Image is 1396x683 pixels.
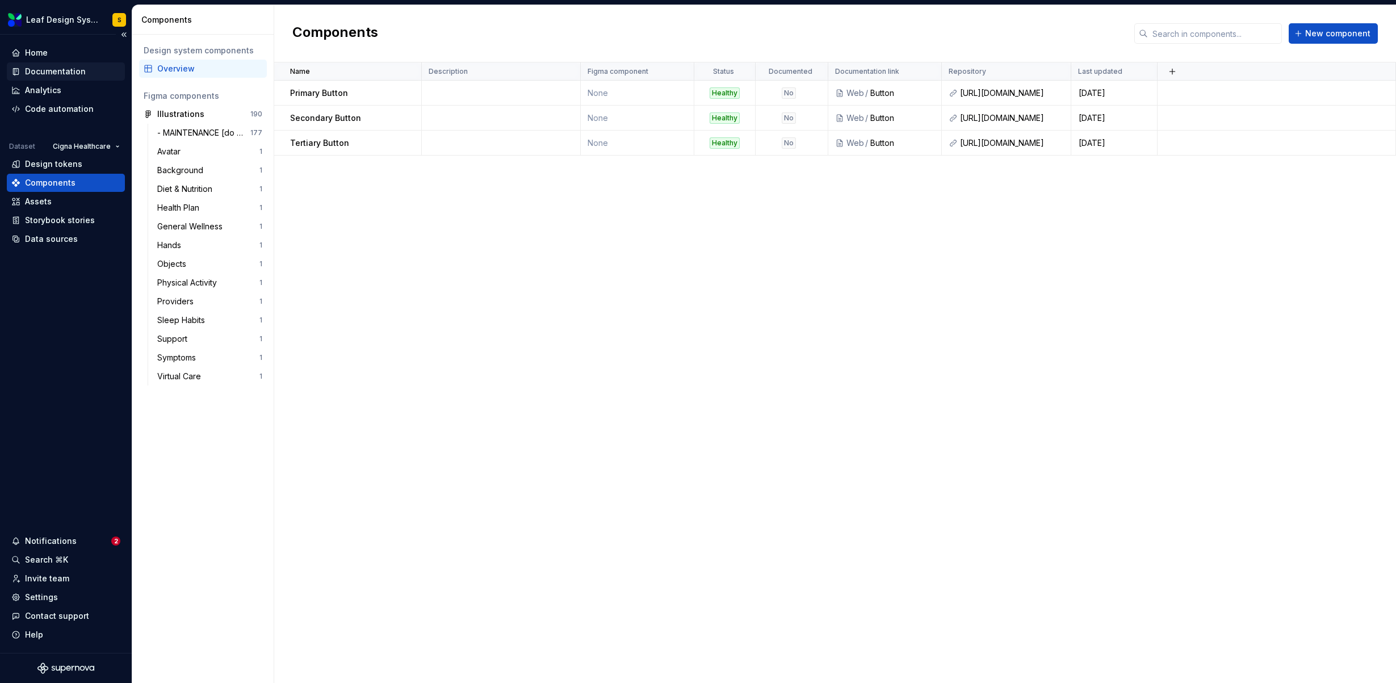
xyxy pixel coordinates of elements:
[835,67,899,76] p: Documentation link
[157,63,262,74] div: Overview
[25,177,76,188] div: Components
[864,137,870,149] div: /
[429,67,468,76] p: Description
[1148,23,1282,44] input: Search in components...
[7,626,125,644] button: Help
[153,161,267,179] a: Background1
[846,137,864,149] div: Web
[259,372,262,381] div: 1
[259,316,262,325] div: 1
[259,353,262,362] div: 1
[144,90,262,102] div: Figma components
[588,67,648,76] p: Figma component
[1072,137,1156,149] div: [DATE]
[157,352,200,363] div: Symptoms
[157,108,204,120] div: Illustrations
[846,87,864,99] div: Web
[960,137,1064,149] div: [URL][DOMAIN_NAME]
[7,192,125,211] a: Assets
[153,311,267,329] a: Sleep Habits1
[153,330,267,348] a: Support1
[1305,28,1370,39] span: New component
[259,278,262,287] div: 1
[292,23,378,44] h2: Components
[139,60,267,78] a: Overview
[710,137,740,149] div: Healthy
[713,67,734,76] p: Status
[153,349,267,367] a: Symptoms1
[782,112,796,124] div: No
[25,158,82,170] div: Design tokens
[25,215,95,226] div: Storybook stories
[153,124,267,142] a: - MAINTENANCE [do not use directly]177
[581,106,694,131] td: None
[870,137,934,149] div: Button
[139,105,267,123] a: Illustrations190
[769,67,812,76] p: Documented
[25,85,61,96] div: Analytics
[118,15,121,24] div: S
[157,202,204,213] div: Health Plan
[26,14,99,26] div: Leaf Design System
[7,44,125,62] a: Home
[153,255,267,273] a: Objects1
[1289,23,1378,44] button: New component
[259,241,262,250] div: 1
[25,535,77,547] div: Notifications
[1072,112,1156,124] div: [DATE]
[25,554,68,565] div: Search ⌘K
[25,196,52,207] div: Assets
[157,315,209,326] div: Sleep Habits
[25,573,69,584] div: Invite team
[157,183,217,195] div: Diet & Nutrition
[259,297,262,306] div: 1
[53,142,111,151] span: Cigna Healthcare
[259,166,262,175] div: 1
[259,222,262,231] div: 1
[7,174,125,192] a: Components
[250,128,262,137] div: 177
[782,87,796,99] div: No
[116,27,132,43] button: Collapse sidebar
[157,371,206,382] div: Virtual Care
[141,14,269,26] div: Components
[157,146,185,157] div: Avatar
[7,81,125,99] a: Analytics
[25,103,94,115] div: Code automation
[153,143,267,161] a: Avatar1
[157,333,192,345] div: Support
[259,147,262,156] div: 1
[259,259,262,269] div: 1
[7,100,125,118] a: Code automation
[949,67,986,76] p: Repository
[25,629,43,640] div: Help
[870,87,934,99] div: Button
[870,112,934,124] div: Button
[153,217,267,236] a: General Wellness1
[581,131,694,156] td: None
[290,112,361,124] p: Secondary Button
[157,258,191,270] div: Objects
[250,110,262,119] div: 190
[290,87,348,99] p: Primary Button
[157,221,227,232] div: General Wellness
[37,663,94,674] svg: Supernova Logo
[7,551,125,569] button: Search ⌘K
[2,7,129,32] button: Leaf Design SystemS
[960,87,1064,99] div: [URL][DOMAIN_NAME]
[864,87,870,99] div: /
[153,236,267,254] a: Hands1
[8,13,22,27] img: 6e787e26-f4c0-4230-8924-624fe4a2d214.png
[25,233,78,245] div: Data sources
[782,137,796,149] div: No
[7,607,125,625] button: Contact support
[7,569,125,588] a: Invite team
[7,230,125,248] a: Data sources
[7,588,125,606] a: Settings
[157,240,186,251] div: Hands
[581,81,694,106] td: None
[48,139,125,154] button: Cigna Healthcare
[157,165,208,176] div: Background
[25,592,58,603] div: Settings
